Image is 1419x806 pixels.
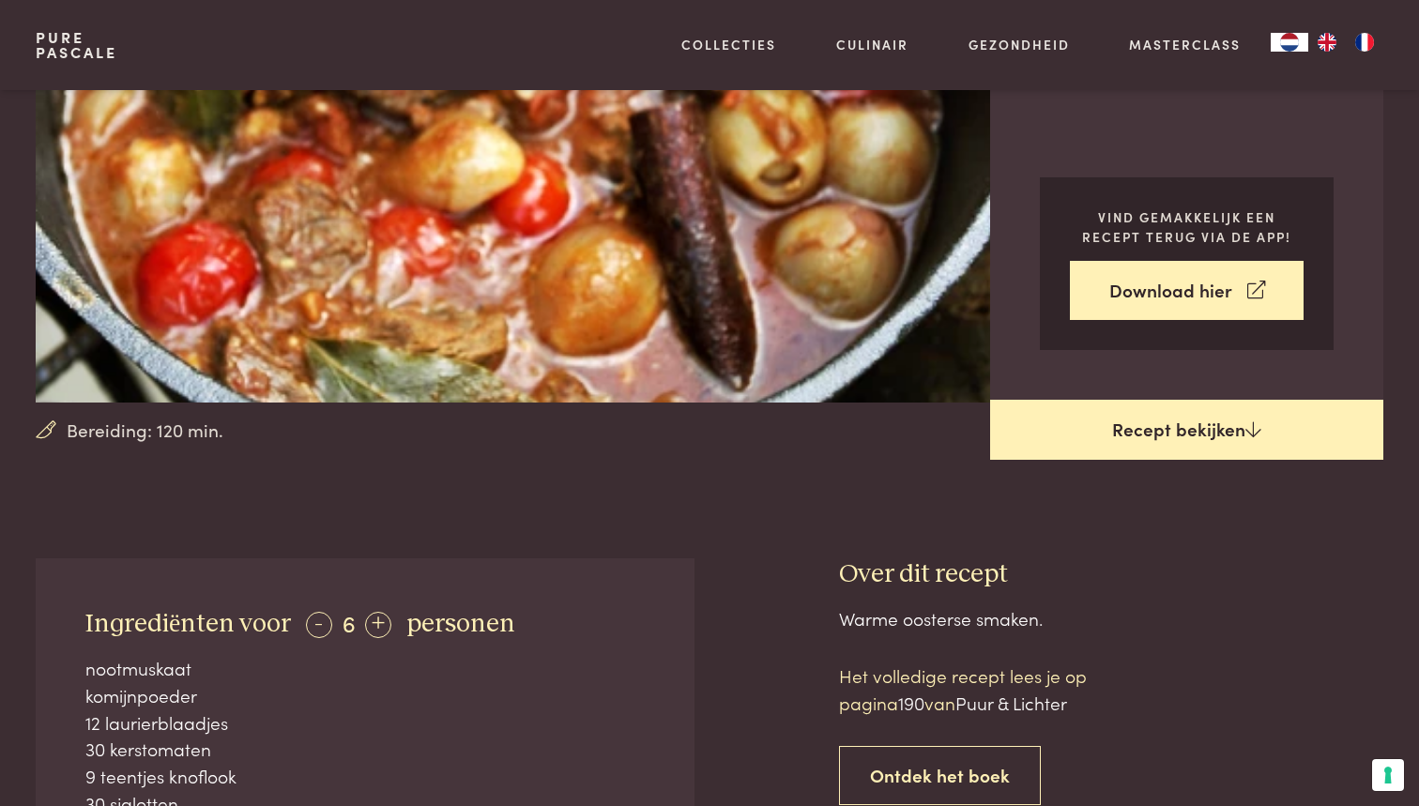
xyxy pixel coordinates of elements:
[85,611,291,637] span: Ingrediënten voor
[1129,35,1241,54] a: Masterclass
[898,690,924,715] span: 190
[839,558,1383,591] h3: Over dit recept
[85,655,645,682] div: nootmuskaat
[836,35,908,54] a: Culinair
[85,736,645,763] div: 30 kerstomaten
[1308,33,1383,52] ul: Language list
[1271,33,1383,52] aside: Language selected: Nederlands
[1346,33,1383,52] a: FR
[839,605,1383,632] div: Warme oosterse smaken.
[839,746,1041,805] a: Ontdek het boek
[1271,33,1308,52] a: NL
[406,611,515,637] span: personen
[1308,33,1346,52] a: EN
[1070,207,1304,246] p: Vind gemakkelijk een recept terug via de app!
[67,417,223,444] span: Bereiding: 120 min.
[969,35,1070,54] a: Gezondheid
[1070,261,1304,320] a: Download hier
[1271,33,1308,52] div: Language
[36,30,117,60] a: PurePascale
[365,612,391,638] div: +
[306,612,332,638] div: -
[839,662,1158,716] p: Het volledige recept lees je op pagina van
[681,35,776,54] a: Collecties
[85,709,645,737] div: 12 laurierblaadjes
[343,607,356,638] span: 6
[85,763,645,790] div: 9 teentjes knoflook
[990,400,1383,460] a: Recept bekijken
[85,682,645,709] div: komijnpoeder
[955,690,1067,715] span: Puur & Lichter
[1372,759,1404,791] button: Uw voorkeuren voor toestemming voor trackingtechnologieën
